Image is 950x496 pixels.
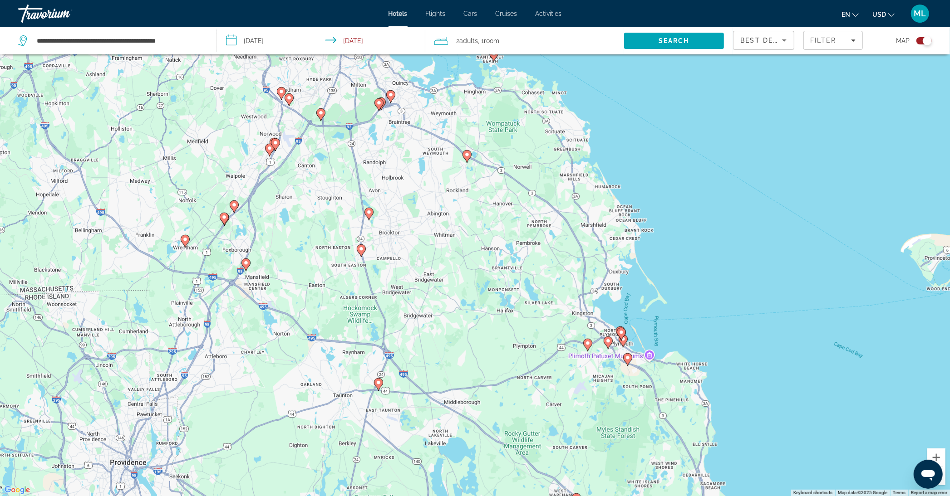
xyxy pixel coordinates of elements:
[908,4,932,23] button: User Menu
[659,37,689,44] span: Search
[914,460,943,489] iframe: Button to launch messaging window
[842,11,850,18] span: en
[456,34,478,47] span: 2
[811,37,837,44] span: Filter
[624,33,724,49] button: Search
[803,31,863,50] button: Filters
[496,10,517,17] a: Cruises
[741,37,788,44] span: Best Deals
[2,484,32,496] a: Open this area in Google Maps (opens a new window)
[896,34,910,47] span: Map
[217,27,425,54] button: Select check in and out date
[842,8,859,21] button: Change language
[2,484,32,496] img: Google
[459,37,478,44] span: Adults
[838,490,887,495] span: Map data ©2025 Google
[478,34,499,47] span: , 1
[426,10,446,17] a: Flights
[536,10,562,17] a: Activities
[910,37,932,45] button: Toggle map
[872,8,895,21] button: Change currency
[36,34,203,48] input: Search hotel destination
[893,490,906,495] a: Terms (opens in new tab)
[911,490,947,495] a: Report a map error
[389,10,408,17] a: Hotels
[425,27,624,54] button: Travelers: 2 adults, 0 children
[927,448,945,467] button: Zoom in
[741,35,787,46] mat-select: Sort by
[914,9,926,18] span: ML
[464,10,477,17] a: Cars
[18,2,109,25] a: Travorium
[484,37,499,44] span: Room
[793,490,832,496] button: Keyboard shortcuts
[872,11,886,18] span: USD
